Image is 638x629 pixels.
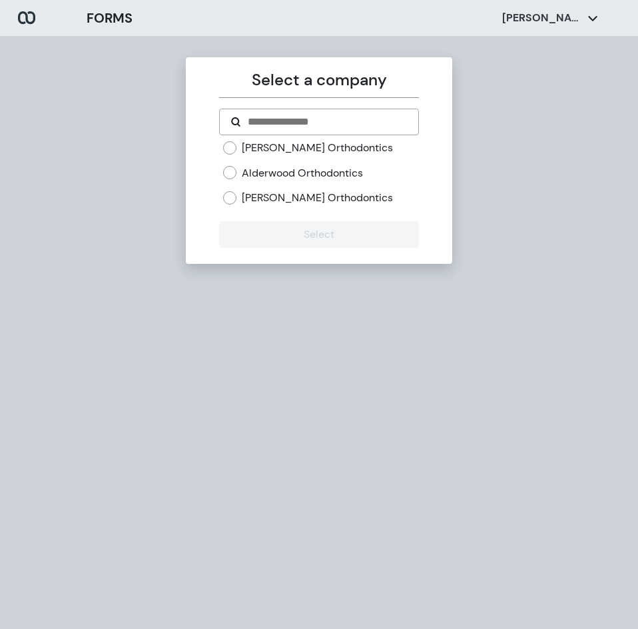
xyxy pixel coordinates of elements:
label: [PERSON_NAME] Orthodontics [242,141,393,155]
input: Search [246,114,407,130]
p: Select a company [219,68,418,92]
button: Select [219,221,418,248]
p: [PERSON_NAME] [502,11,582,25]
label: Alderwood Orthodontics [242,166,363,181]
h3: FORMS [87,8,133,28]
label: [PERSON_NAME] Orthodontics [242,191,393,205]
